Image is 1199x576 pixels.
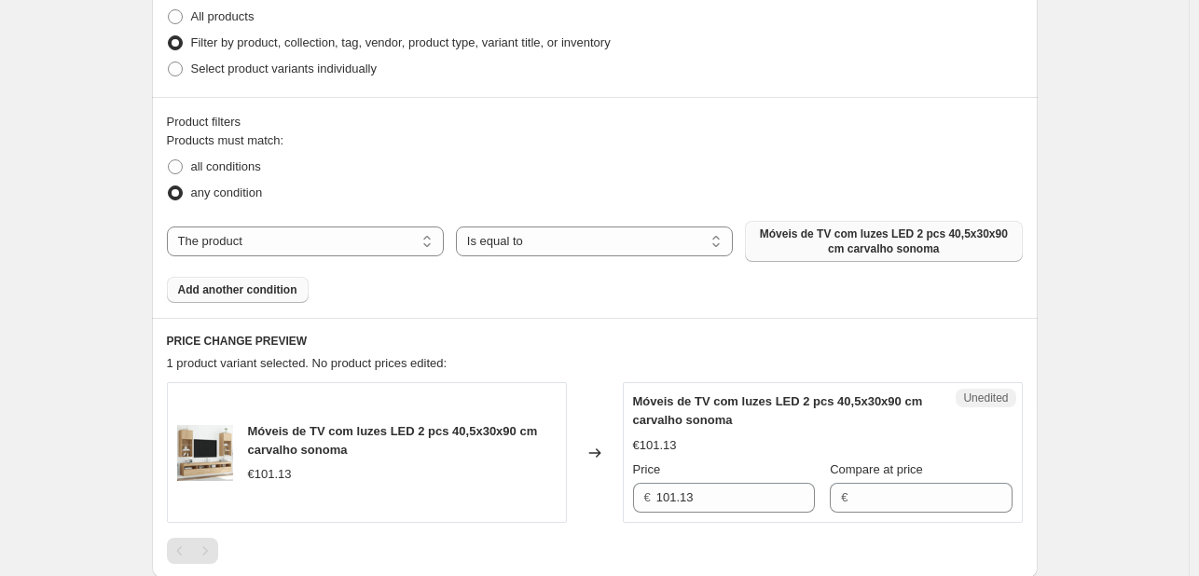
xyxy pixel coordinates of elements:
button: Móveis de TV com luzes LED 2 pcs 40,5x30x90 cm carvalho sonoma [745,221,1022,262]
span: Móveis de TV com luzes LED 2 pcs 40,5x30x90 cm carvalho sonoma [248,424,538,457]
span: Móveis de TV com luzes LED 2 pcs 40,5x30x90 cm carvalho sonoma [633,394,923,427]
span: 1 product variant selected. No product prices edited: [167,356,448,370]
button: Add another condition [167,277,309,303]
div: €101.13 [248,465,292,484]
span: Products must match: [167,133,284,147]
span: Select product variants individually [191,62,377,75]
span: Filter by product, collection, tag, vendor, product type, variant title, or inventory [191,35,611,49]
div: €101.13 [633,436,677,455]
span: Unedited [963,391,1008,405]
span: Compare at price [830,462,923,476]
div: Product filters [167,113,1023,131]
span: € [841,490,848,504]
nav: Pagination [167,538,218,564]
span: Móveis de TV com luzes LED 2 pcs 40,5x30x90 cm carvalho sonoma [756,226,1011,256]
span: Price [633,462,661,476]
img: 8721012256323_m_en_hd_1_80x.jpg [177,425,233,481]
span: All products [191,9,255,23]
span: € [644,490,651,504]
span: all conditions [191,159,261,173]
span: Add another condition [178,282,297,297]
h6: PRICE CHANGE PREVIEW [167,334,1023,349]
span: any condition [191,185,263,199]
